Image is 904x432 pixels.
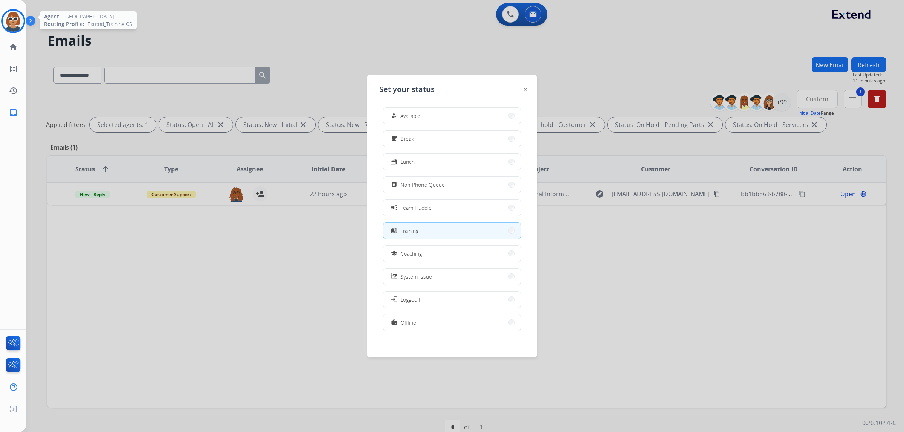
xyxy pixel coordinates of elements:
[391,227,397,234] mat-icon: menu_book
[400,319,416,327] span: Offline
[383,292,521,308] button: Logged In
[383,154,521,170] button: Lunch
[3,11,24,32] img: avatar
[391,113,397,119] mat-icon: how_to_reg
[400,296,423,304] span: Logged In
[379,84,435,95] span: Set your status
[44,20,84,28] span: Routing Profile:
[390,204,398,211] mat-icon: campaign
[44,13,61,20] span: Agent:
[9,86,18,95] mat-icon: history
[524,87,527,91] img: close-button
[400,135,414,143] span: Break
[9,64,18,73] mat-icon: list_alt
[400,273,432,281] span: System Issue
[400,227,418,235] span: Training
[9,108,18,117] mat-icon: inbox
[383,177,521,193] button: Non-Phone Queue
[383,269,521,285] button: System Issue
[383,131,521,147] button: Break
[391,182,397,188] mat-icon: assignment
[400,181,445,189] span: Non-Phone Queue
[391,273,397,280] mat-icon: phonelink_off
[391,250,397,257] mat-icon: school
[391,319,397,326] mat-icon: work_off
[400,158,415,166] span: Lunch
[383,223,521,239] button: Training
[383,108,521,124] button: Available
[383,314,521,331] button: Offline
[9,43,18,52] mat-icon: home
[391,159,397,165] mat-icon: fastfood
[87,20,132,28] span: Extend_Training CS
[862,418,896,427] p: 0.20.1027RC
[64,13,114,20] span: [GEOGRAPHIC_DATA]
[391,136,397,142] mat-icon: free_breakfast
[383,246,521,262] button: Coaching
[400,204,432,212] span: Team Huddle
[400,250,422,258] span: Coaching
[390,296,398,303] mat-icon: login
[400,112,420,120] span: Available
[383,200,521,216] button: Team Huddle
